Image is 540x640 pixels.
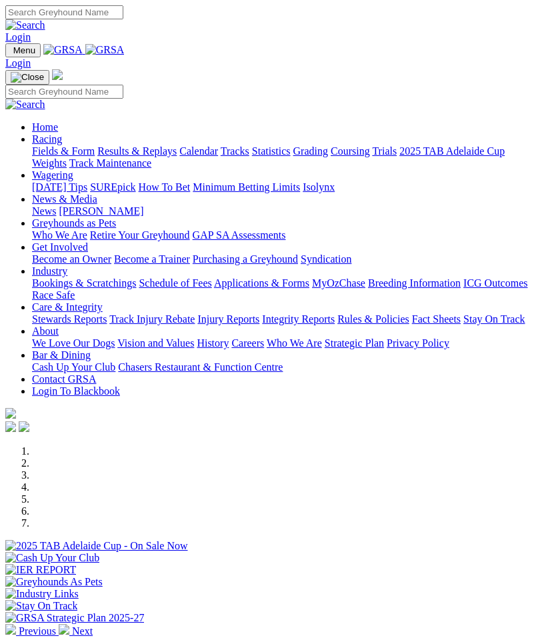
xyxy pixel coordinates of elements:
img: IER REPORT [5,564,76,576]
img: 2025 TAB Adelaide Cup - On Sale Now [5,540,188,552]
img: Close [11,72,44,83]
a: How To Bet [139,181,191,193]
a: Previous [5,625,59,637]
a: ICG Outcomes [463,277,527,289]
a: Schedule of Fees [139,277,211,289]
a: Purchasing a Greyhound [193,253,298,265]
img: GRSA [43,44,83,56]
a: Chasers Restaurant & Function Centre [118,361,283,373]
a: Trials [372,145,397,157]
div: Wagering [32,181,535,193]
a: Cash Up Your Club [32,361,115,373]
a: Results & Replays [97,145,177,157]
span: Previous [19,625,56,637]
a: Care & Integrity [32,301,103,313]
img: chevron-right-pager-white.svg [59,624,69,635]
a: Get Involved [32,241,88,253]
a: Weights [32,157,67,169]
a: Stewards Reports [32,313,107,325]
a: Minimum Betting Limits [193,181,300,193]
button: Toggle navigation [5,43,41,57]
img: logo-grsa-white.png [52,69,63,80]
a: Rules & Policies [337,313,409,325]
div: Get Involved [32,253,535,265]
a: Integrity Reports [262,313,335,325]
a: Login [5,57,31,69]
a: Strategic Plan [325,337,384,349]
a: Breeding Information [368,277,461,289]
a: History [197,337,229,349]
a: Login To Blackbook [32,385,120,397]
span: Next [72,625,93,637]
a: Bar & Dining [32,349,91,361]
a: Tracks [221,145,249,157]
a: Home [32,121,58,133]
a: Login [5,31,31,43]
a: Track Injury Rebate [109,313,195,325]
img: Greyhounds As Pets [5,576,103,588]
a: Fields & Form [32,145,95,157]
img: GRSA Strategic Plan 2025-27 [5,612,144,624]
img: Search [5,19,45,31]
a: Calendar [179,145,218,157]
a: [DATE] Tips [32,181,87,193]
a: Race Safe [32,289,75,301]
a: Statistics [252,145,291,157]
button: Toggle navigation [5,70,49,85]
a: Syndication [301,253,351,265]
div: Care & Integrity [32,313,535,325]
img: twitter.svg [19,421,29,432]
a: Wagering [32,169,73,181]
a: Careers [231,337,264,349]
span: Menu [13,45,35,55]
a: Isolynx [303,181,335,193]
div: About [32,337,535,349]
a: Coursing [331,145,370,157]
a: Become a Trainer [114,253,190,265]
a: Become an Owner [32,253,111,265]
a: We Love Our Dogs [32,337,115,349]
a: News [32,205,56,217]
div: Bar & Dining [32,361,535,373]
a: Vision and Values [117,337,194,349]
img: Cash Up Your Club [5,552,99,564]
img: Stay On Track [5,600,77,612]
a: GAP SA Assessments [193,229,286,241]
a: Track Maintenance [69,157,151,169]
a: Grading [293,145,328,157]
div: Greyhounds as Pets [32,229,535,241]
div: News & Media [32,205,535,217]
a: Injury Reports [197,313,259,325]
a: SUREpick [90,181,135,193]
img: facebook.svg [5,421,16,432]
a: [PERSON_NAME] [59,205,143,217]
a: Privacy Policy [387,337,449,349]
a: Greyhounds as Pets [32,217,116,229]
img: GRSA [85,44,125,56]
a: 2025 TAB Adelaide Cup [399,145,505,157]
a: News & Media [32,193,97,205]
img: Industry Links [5,588,79,600]
a: Industry [32,265,67,277]
img: Search [5,99,45,111]
a: Stay On Track [463,313,525,325]
a: Who We Are [32,229,87,241]
div: Industry [32,277,535,301]
img: chevron-left-pager-white.svg [5,624,16,635]
a: Retire Your Greyhound [90,229,190,241]
div: Racing [32,145,535,169]
a: Applications & Forms [214,277,309,289]
img: logo-grsa-white.png [5,408,16,419]
a: Racing [32,133,62,145]
input: Search [5,5,123,19]
a: Contact GRSA [32,373,96,385]
a: MyOzChase [312,277,365,289]
a: Bookings & Scratchings [32,277,136,289]
a: Next [59,625,93,637]
a: Who We Are [267,337,322,349]
input: Search [5,85,123,99]
a: About [32,325,59,337]
a: Fact Sheets [412,313,461,325]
